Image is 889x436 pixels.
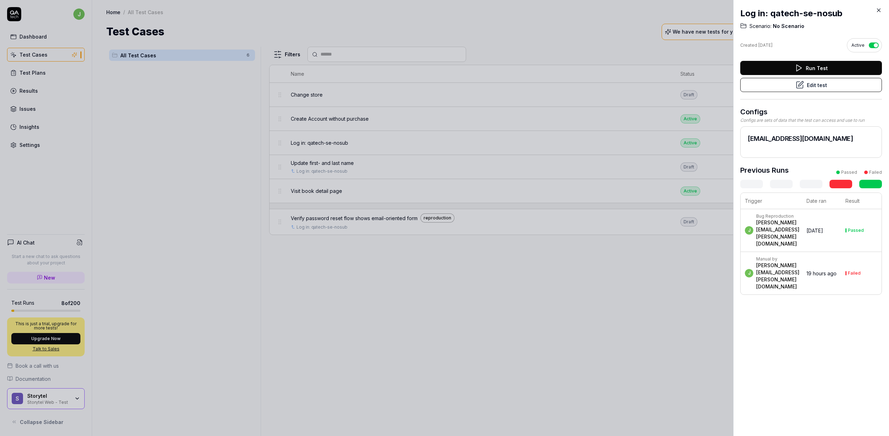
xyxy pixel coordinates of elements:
div: Bug Reproduction [756,213,799,219]
h2: Log in: qatech-se-nosub [740,7,882,20]
h2: [EMAIL_ADDRESS][DOMAIN_NAME] [748,134,874,143]
div: Failed [869,169,882,176]
h3: Previous Runs [740,165,789,176]
div: Configs are sets of data that the test can access and use to run [740,117,882,124]
div: Created [740,42,772,48]
div: [PERSON_NAME][EMAIL_ADDRESS][PERSON_NAME][DOMAIN_NAME] [756,219,799,247]
div: Manual by [756,256,799,262]
th: Date ran [802,193,841,209]
div: Passed [841,169,857,176]
span: j [745,269,753,277]
div: [PERSON_NAME][EMAIL_ADDRESS][PERSON_NAME][DOMAIN_NAME] [756,262,799,290]
button: Run Test [740,61,882,75]
th: Result [841,193,882,209]
h3: Configs [740,107,882,117]
span: Scenario: [749,23,771,30]
button: Edit test [740,78,882,92]
time: 19 hours ago [806,270,837,276]
time: [DATE] [806,228,823,234]
th: Trigger [741,193,802,209]
time: [DATE] [758,42,772,48]
span: j [745,226,753,235]
div: Failed [848,271,861,275]
div: Passed [848,228,864,233]
span: Active [851,42,865,48]
span: No Scenario [771,23,804,30]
